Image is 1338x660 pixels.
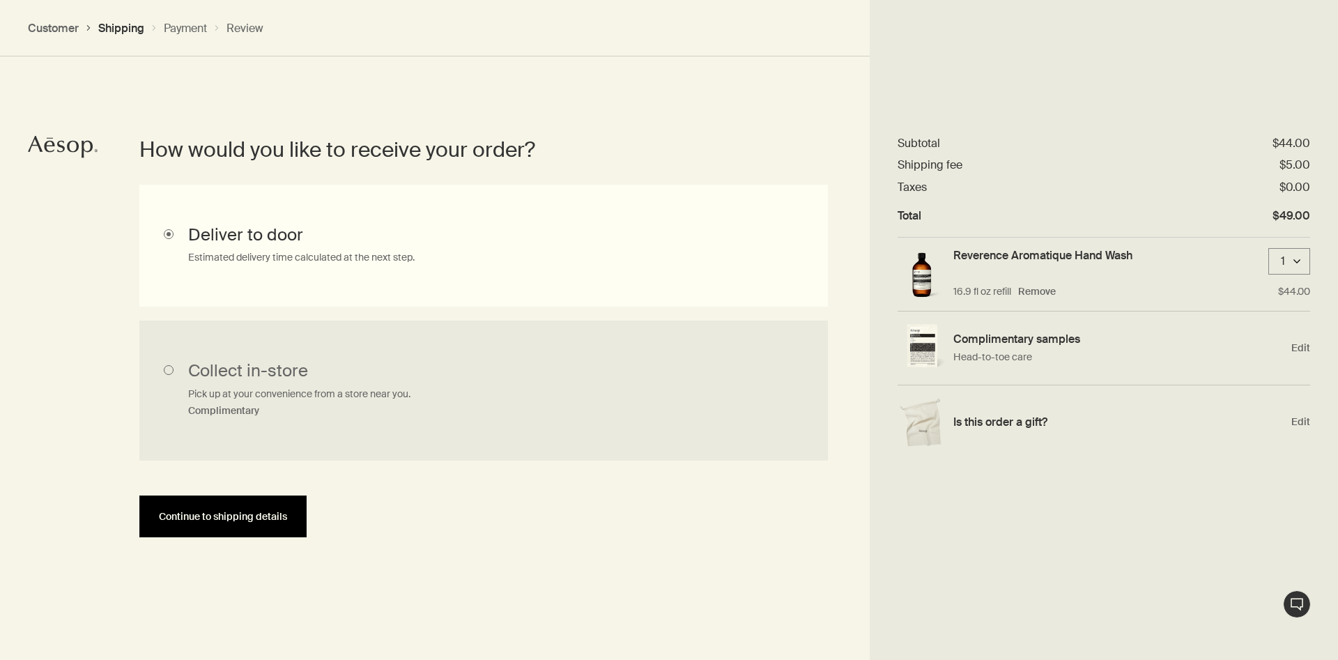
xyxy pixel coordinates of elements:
span: Edit [1291,341,1310,355]
span: Continue to shipping details [159,512,287,522]
dt: Shipping fee [898,158,962,172]
dd: $44.00 [1272,136,1310,151]
button: Continue to shipping details [139,496,307,537]
dd: $49.00 [1272,208,1310,223]
img: Gift wrap example [898,398,946,447]
button: Shipping [98,21,144,36]
p: $44.00 [1278,285,1310,298]
button: Payment [164,21,207,36]
img: Reverence Aromatique Hand Wash refill with screw cap [898,248,946,300]
dd: $5.00 [1279,158,1310,172]
h2: How would you like to receive your order? [139,136,807,164]
h4: Complimentary samples [953,332,1284,346]
div: 1 [1276,254,1290,269]
div: Edit [898,312,1310,385]
dt: Total [898,208,921,223]
img: Single sample sachet [898,324,946,371]
div: Edit [898,385,1310,459]
dt: Subtotal [898,136,940,151]
p: Head-to-toe care [953,350,1284,364]
button: Live Assistance [1283,590,1311,618]
button: Remove [1018,285,1056,298]
p: 16.9 fl oz refill [953,285,1011,298]
a: Reverence Aromatique Hand Wash [953,248,1132,263]
dt: Taxes [898,180,927,194]
h4: Is this order a gift? [953,415,1284,429]
button: Customer [28,21,79,36]
dd: $0.00 [1279,180,1310,194]
button: Review [226,21,263,36]
span: Edit [1291,415,1310,429]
